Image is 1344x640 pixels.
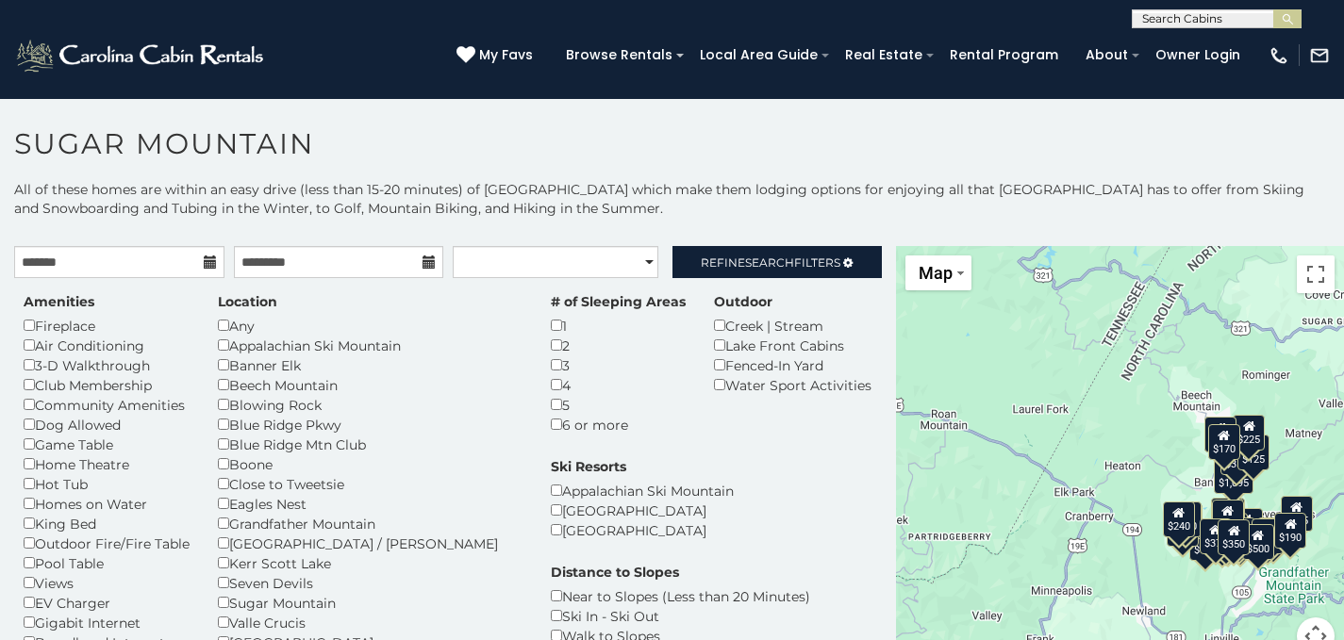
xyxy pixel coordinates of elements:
[24,355,190,375] div: 3-D Walkthrough
[551,586,810,606] div: Near to Slopes (Less than 20 Minutes)
[551,355,686,375] div: 3
[24,292,94,311] label: Amenities
[14,37,269,74] img: White-1-2.png
[24,494,190,514] div: Homes on Water
[745,255,794,270] span: Search
[218,454,523,474] div: Boone
[905,255,971,290] button: Change map style
[551,563,679,582] label: Distance to Slopes
[218,292,277,311] label: Location
[551,395,686,415] div: 5
[218,336,523,355] div: Appalachian Ski Mountain
[1233,415,1265,451] div: $225
[24,435,190,454] div: Game Table
[218,613,523,632] div: Valle Crucis
[1213,458,1253,494] div: $1,095
[1076,41,1137,70] a: About
[24,375,190,395] div: Club Membership
[1210,498,1242,533] div: $190
[1230,508,1262,544] div: $200
[1309,45,1330,66] img: mail-regular-white.png
[1162,501,1194,537] div: $240
[218,514,523,533] div: Grandfather Mountain
[1218,519,1250,555] div: $350
[1274,513,1306,549] div: $190
[672,246,883,278] a: RefineSearchFilters
[1211,500,1243,535] div: $300
[836,41,932,70] a: Real Estate
[714,375,871,395] div: Water Sport Activities
[1199,518,1231,554] div: $375
[218,553,523,573] div: Kerr Scott Lake
[551,316,686,336] div: 1
[551,501,734,520] div: [GEOGRAPHIC_DATA]
[24,514,190,533] div: King Bed
[940,41,1068,70] a: Rental Program
[218,474,523,494] div: Close to Tweetsie
[714,316,871,336] div: Creek | Stream
[218,533,523,553] div: [GEOGRAPHIC_DATA] / [PERSON_NAME]
[551,481,734,501] div: Appalachian Ski Mountain
[1280,496,1312,532] div: $155
[919,263,953,283] span: Map
[218,395,523,415] div: Blowing Rock
[1204,417,1236,452] div: $240
[551,292,686,311] label: # of Sleeping Areas
[1146,41,1250,70] a: Owner Login
[714,292,772,311] label: Outdoor
[24,336,190,355] div: Air Conditioning
[1241,524,1273,560] div: $500
[218,435,523,454] div: Blue Ridge Mtn Club
[24,395,190,415] div: Community Amenities
[551,606,810,626] div: Ski In - Ski Out
[701,255,840,270] span: Refine Filters
[218,355,523,375] div: Banner Elk
[24,533,190,553] div: Outdoor Fire/Fire Table
[551,520,734,540] div: [GEOGRAPHIC_DATA]
[551,415,686,435] div: 6 or more
[1207,424,1239,460] div: $170
[218,573,523,593] div: Seven Devils
[24,316,190,336] div: Fireplace
[1236,435,1269,470] div: $125
[551,457,626,476] label: Ski Resorts
[218,494,523,514] div: Eagles Nest
[218,316,523,336] div: Any
[556,41,682,70] a: Browse Rentals
[218,415,523,435] div: Blue Ridge Pkwy
[714,336,871,355] div: Lake Front Cabins
[1269,45,1289,66] img: phone-regular-white.png
[1212,498,1244,533] div: $265
[551,375,686,395] div: 4
[24,553,190,573] div: Pool Table
[218,375,523,395] div: Beech Mountain
[24,474,190,494] div: Hot Tub
[551,336,686,355] div: 2
[479,45,533,65] span: My Favs
[456,45,538,66] a: My Favs
[1297,255,1335,293] button: Toggle fullscreen view
[24,415,190,435] div: Dog Allowed
[218,593,523,613] div: Sugar Mountain
[24,573,190,593] div: Views
[1251,518,1283,554] div: $195
[24,593,190,613] div: EV Charger
[714,355,871,375] div: Fenced-In Yard
[24,613,190,632] div: Gigabit Internet
[690,41,827,70] a: Local Area Guide
[24,454,190,474] div: Home Theatre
